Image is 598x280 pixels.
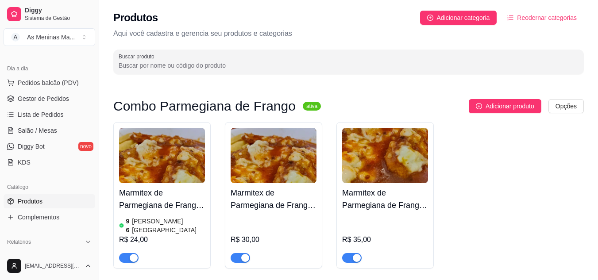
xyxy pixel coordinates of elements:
div: R$ 35,00 [342,234,428,245]
div: R$ 30,00 [231,234,316,245]
a: Lista de Pedidos [4,107,95,122]
p: Aqui você cadastra e gerencia seu produtos e categorias [113,28,584,39]
button: Adicionar produto [469,99,541,113]
h2: Produtos [113,11,158,25]
button: Adicionar categoria [420,11,497,25]
div: Catálogo [4,180,95,194]
a: DiggySistema de Gestão [4,4,95,25]
span: Diggy Bot [18,142,45,151]
span: plus-circle [476,103,482,109]
button: [EMAIL_ADDRESS][DOMAIN_NAME] [4,255,95,276]
div: R$ 24,00 [119,234,205,245]
span: Adicionar produto [486,101,534,111]
a: Complementos [4,210,95,224]
button: Select a team [4,28,95,46]
img: product-image [119,128,205,183]
span: [EMAIL_ADDRESS][DOMAIN_NAME] [25,262,81,269]
span: ordered-list [507,15,513,21]
input: Buscar produto [119,61,579,70]
span: Adicionar categoria [437,13,490,23]
h3: Combo Parmegiana de Frango [113,101,296,111]
a: Diggy Botnovo [4,139,95,153]
span: Relatórios [7,238,31,245]
label: Buscar produto [119,53,158,60]
span: Complementos [18,213,59,222]
h4: Marmitex de Parmegiana de Frango (M) [231,187,316,211]
h4: Marmitex de Parmegiana de Frango (G) [342,187,428,211]
span: Salão / Mesas [18,126,57,135]
span: Sistema de Gestão [25,15,92,22]
span: Reodernar categorias [517,13,577,23]
article: 96 [126,217,130,234]
a: Produtos [4,194,95,208]
a: Relatórios de vendas [4,249,95,263]
article: [PERSON_NAME][GEOGRAPHIC_DATA] [132,217,205,234]
button: Opções [548,99,584,113]
img: product-image [231,128,316,183]
span: Pedidos balcão (PDV) [18,78,79,87]
a: KDS [4,155,95,169]
div: As Meninas Ma ... [27,33,75,42]
img: product-image [342,128,428,183]
span: Produtos [18,197,42,206]
span: Gestor de Pedidos [18,94,69,103]
h4: Marmitex de Parmegiana de Frango (P) [119,187,205,211]
span: Opções [556,101,577,111]
span: Lista de Pedidos [18,110,64,119]
span: Diggy [25,7,92,15]
span: plus-circle [427,15,433,21]
sup: ativa [303,102,321,111]
button: Pedidos balcão (PDV) [4,76,95,90]
a: Gestor de Pedidos [4,92,95,106]
button: Reodernar categorias [500,11,584,25]
span: A [11,33,20,42]
div: Dia a dia [4,61,95,76]
span: KDS [18,158,31,167]
a: Salão / Mesas [4,123,95,138]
